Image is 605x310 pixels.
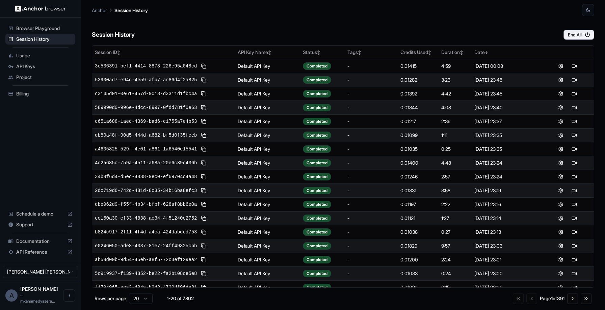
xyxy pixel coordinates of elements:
[20,299,55,304] span: mkahamedyaserarafath@gmail.com
[400,243,436,249] div: 0.01829
[95,160,197,166] span: 4c2a685c-759a-4511-a68a-20e6c39c436b
[474,270,538,277] div: [DATE] 23:00
[5,34,75,45] div: Session History
[441,173,469,180] div: 2:57
[303,256,331,263] div: Completed
[95,229,197,235] span: b824c917-2f11-4f4d-a4ca-424dabded753
[474,132,538,139] div: [DATE] 23:35
[474,104,538,111] div: [DATE] 23:40
[347,243,395,249] div: -
[303,284,331,291] div: Completed
[235,239,300,253] td: Default API Key
[235,280,300,294] td: Default API Key
[441,63,469,69] div: 4:59
[303,145,331,153] div: Completed
[303,187,331,194] div: Completed
[16,210,64,217] span: Schedule a demo
[303,76,331,84] div: Completed
[5,236,75,247] div: Documentation
[485,50,488,55] span: ↓
[347,215,395,222] div: -
[347,49,395,56] div: Tags
[400,173,436,180] div: 0.01246
[95,256,197,263] span: ab58d00b-9d54-45eb-a8f5-72c3ef129ea2
[400,229,436,235] div: 0.01038
[474,187,538,194] div: [DATE] 23:19
[16,36,73,43] span: Session History
[400,284,436,291] div: 0.01021
[95,243,197,249] span: e0246050-ade8-4037-81e7-24ff49325cbb
[441,160,469,166] div: 4:48
[400,215,436,222] div: 0.01121
[235,128,300,142] td: Default API Key
[235,87,300,101] td: Default API Key
[95,270,197,277] span: 5c919937-f139-4852-be22-fa2b108ce5e8
[474,201,538,208] div: [DATE] 23:16
[16,74,73,81] span: Project
[441,118,469,125] div: 2:36
[5,219,75,230] div: Support
[347,270,395,277] div: -
[358,50,361,55] span: ↕
[5,72,75,83] div: Project
[63,289,75,302] button: Open menu
[92,30,135,40] h6: Session History
[540,295,564,302] div: Page 1 of 391
[16,63,73,70] span: API Keys
[235,170,300,184] td: Default API Key
[441,90,469,97] div: 4:42
[114,7,148,14] p: Session History
[95,118,197,125] span: c651a688-1aec-4369-bad6-c1755a7e4b53
[235,225,300,239] td: Default API Key
[5,289,18,302] div: A
[95,49,232,56] div: Session ID
[441,146,469,152] div: 0:25
[303,118,331,125] div: Completed
[303,159,331,167] div: Completed
[441,187,469,194] div: 3:58
[16,52,73,59] span: Usage
[95,90,197,97] span: c3145d01-0e61-457d-9018-d3311d1fbc4a
[163,295,197,302] div: 1-20 of 7802
[5,88,75,99] div: Billing
[474,49,538,56] div: Date
[16,221,64,228] span: Support
[474,256,538,263] div: [DATE] 23:01
[400,146,436,152] div: 0.01035
[474,77,538,83] div: [DATE] 23:45
[347,284,395,291] div: -
[563,30,594,40] button: End All
[20,286,58,297] span: Ahamed Yaser Arafath MK
[16,238,64,245] span: Documentation
[303,49,342,56] div: Status
[235,197,300,211] td: Default API Key
[441,243,469,249] div: 9:57
[474,146,538,152] div: [DATE] 23:35
[400,77,436,83] div: 0.01282
[441,229,469,235] div: 0:27
[303,62,331,70] div: Completed
[441,132,469,139] div: 1:11
[235,184,300,197] td: Default API Key
[347,63,395,69] div: -
[474,90,538,97] div: [DATE] 23:45
[441,215,469,222] div: 1:27
[474,229,538,235] div: [DATE] 23:13
[95,132,197,139] span: db80a48f-90d5-444d-a682-bf5d0f35fceb
[95,104,197,111] span: 589990d0-996e-4dcc-8997-0fdd781f0e63
[474,160,538,166] div: [DATE] 23:24
[303,173,331,180] div: Completed
[474,284,538,291] div: [DATE] 23:00
[400,118,436,125] div: 0.01217
[95,63,197,69] span: 3e536391-bef1-4414-8878-226e95a048cd
[474,243,538,249] div: [DATE] 23:03
[303,228,331,236] div: Completed
[347,229,395,235] div: -
[317,50,320,55] span: ↕
[92,7,107,14] p: Anchor
[347,201,395,208] div: -
[92,6,148,14] nav: breadcrumb
[16,249,64,255] span: API Reference
[303,104,331,111] div: Completed
[303,132,331,139] div: Completed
